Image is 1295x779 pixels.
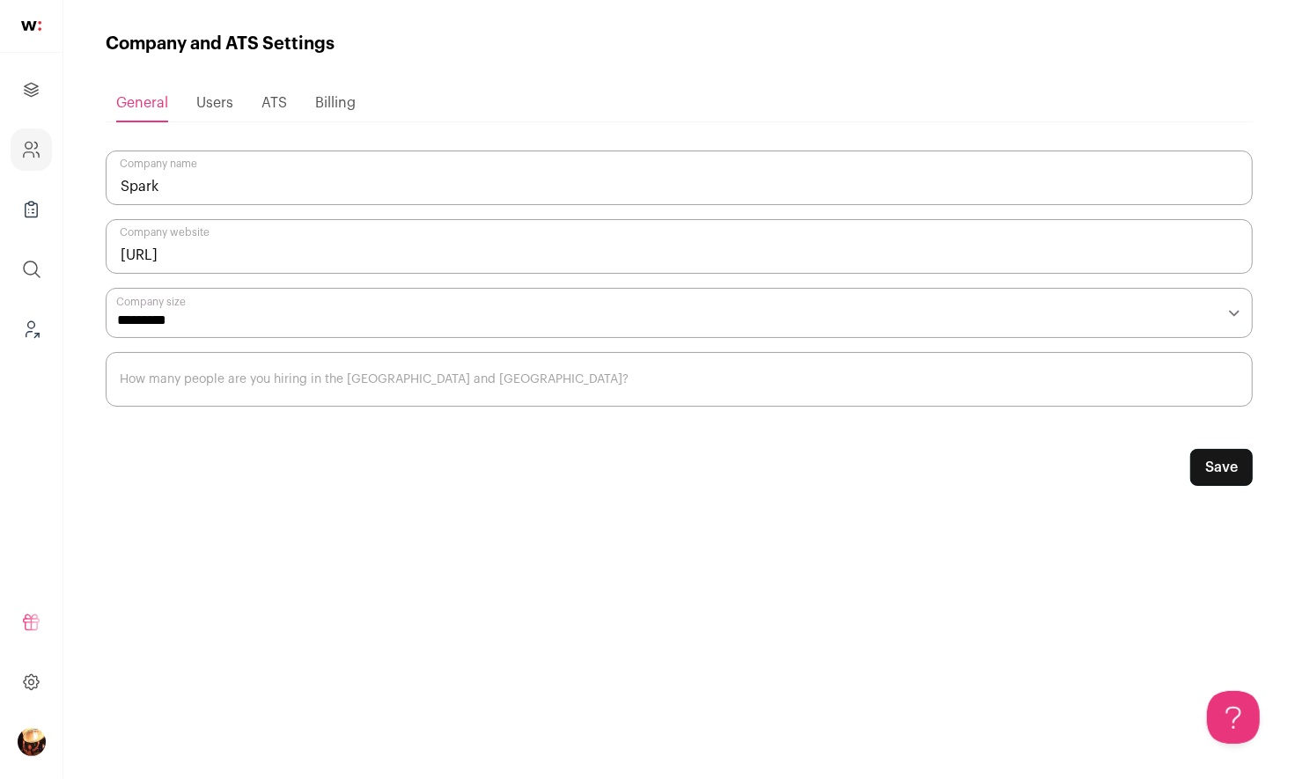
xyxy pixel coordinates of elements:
[315,96,356,110] span: Billing
[1190,449,1253,486] button: Save
[11,129,52,171] a: Company and ATS Settings
[18,728,46,756] button: Open dropdown
[106,352,1253,407] input: How many people are you hiring in the US and Canada?
[261,96,287,110] span: ATS
[11,308,52,350] a: Leads (Backoffice)
[106,32,335,56] h1: Company and ATS Settings
[116,96,168,110] span: General
[18,728,46,756] img: 473170-medium_jpg
[11,69,52,111] a: Projects
[106,151,1253,205] input: Company name
[1207,691,1260,744] iframe: Help Scout Beacon - Open
[315,85,356,121] a: Billing
[21,21,41,31] img: wellfound-shorthand-0d5821cbd27db2630d0214b213865d53afaa358527fdda9d0ea32b1df1b89c2c.svg
[196,96,233,110] span: Users
[196,85,233,121] a: Users
[106,219,1253,274] input: Company website
[261,85,287,121] a: ATS
[11,188,52,231] a: Company Lists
